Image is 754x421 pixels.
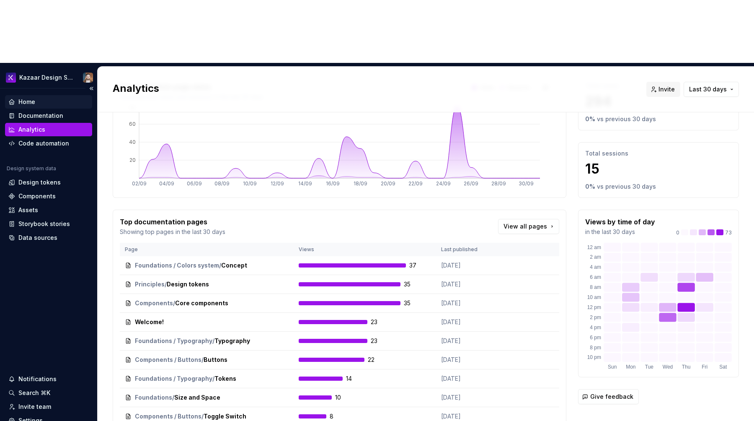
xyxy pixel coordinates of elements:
[5,372,92,386] button: Notifications
[441,356,504,364] p: [DATE]
[371,318,392,326] span: 23
[18,112,63,120] div: Documentation
[326,180,340,187] tspan: 16/09
[590,264,601,270] text: 4 am
[18,125,45,134] div: Analytics
[436,180,451,187] tspan: 24/09
[676,229,679,236] p: 0
[590,314,601,320] text: 2 pm
[585,149,732,158] p: Total sessions
[135,261,219,270] span: Foundations / Colors system
[491,180,506,187] tspan: 28/09
[175,299,228,307] span: Core components
[346,374,368,383] span: 14
[441,412,504,421] p: [DATE]
[172,393,174,402] span: /
[221,261,247,270] span: Concept
[587,244,601,250] text: 12 am
[129,121,136,127] tspan: 60
[271,180,284,187] tspan: 12/09
[173,299,175,307] span: /
[18,403,51,411] div: Invite team
[330,412,351,421] span: 8
[585,228,655,236] p: in the last 30 days
[408,180,423,187] tspan: 22/09
[120,243,294,256] th: Page
[204,356,227,364] span: Buttons
[18,139,69,148] div: Code automation
[219,261,221,270] span: /
[597,115,656,123] p: vs previous 30 days
[676,229,732,236] div: 73
[214,374,236,383] span: Tokens
[504,222,547,231] span: View all pages
[335,393,357,402] span: 10
[5,176,92,189] a: Design tokens
[129,139,136,145] tspan: 40
[159,180,174,187] tspan: 04/09
[135,318,164,326] span: Welcome!
[167,280,209,288] span: Design tokens
[646,82,680,97] button: Invite
[719,364,727,370] text: Sat
[371,337,392,345] span: 23
[18,220,70,228] div: Storybook stories
[135,280,165,288] span: Principles
[132,180,147,187] tspan: 02/09
[658,85,675,94] span: Invite
[368,356,390,364] span: 22
[135,393,172,402] span: Foundations
[18,234,57,242] div: Data sources
[702,364,708,370] text: Fri
[18,192,56,200] div: Components
[120,228,225,236] p: Showing top pages in the last 30 days
[18,98,35,106] div: Home
[436,243,509,256] th: Last published
[201,412,204,421] span: /
[587,354,601,360] text: 10 pm
[587,304,601,310] text: 12 pm
[135,337,212,345] span: Foundations / Typography
[441,337,504,345] p: [DATE]
[441,374,504,383] p: [DATE]
[519,180,534,187] tspan: 30/09
[585,182,595,191] p: 0 %
[5,231,92,244] a: Data sources
[5,386,92,400] button: Search ⌘K
[590,274,601,280] text: 6 am
[585,161,732,177] p: 15
[608,364,617,370] text: Sun
[135,356,201,364] span: Components / Buttons
[590,335,601,340] text: 6 pm
[18,375,57,383] div: Notifications
[590,345,601,351] text: 8 pm
[2,68,96,86] button: Kazaar Design SystemFrederic
[409,261,431,270] span: 37
[404,299,426,307] span: 35
[441,280,504,288] p: [DATE]
[585,217,655,227] p: Views by time of day
[381,180,395,187] tspan: 20/09
[441,299,504,307] p: [DATE]
[214,180,230,187] tspan: 08/09
[590,392,633,401] span: Give feedback
[201,356,204,364] span: /
[663,364,673,370] text: Wed
[6,73,16,83] img: 430d0a0e-ca13-4282-b224-6b37fab85464.png
[5,203,92,217] a: Assets
[212,337,214,345] span: /
[626,364,635,370] text: Mon
[204,412,246,421] span: Toggle Switch
[587,294,601,300] text: 10 am
[5,217,92,231] a: Storybook stories
[135,299,173,307] span: Components
[354,180,367,187] tspan: 18/09
[689,85,727,94] span: Last 30 days
[7,165,56,172] div: Design system data
[597,182,656,191] p: vs previous 30 days
[585,115,595,123] p: 0 %
[5,123,92,136] a: Analytics
[682,364,691,370] text: Thu
[5,137,92,150] a: Code automation
[83,73,93,83] img: Frederic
